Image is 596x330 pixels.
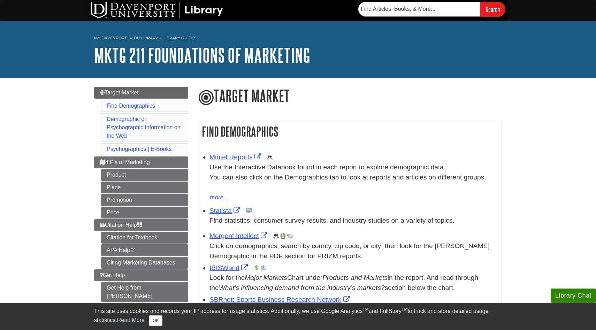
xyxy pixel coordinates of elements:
img: Industry Report [287,233,293,239]
a: Library Guides [163,36,197,40]
input: Find Articles, Books, & More... [358,2,480,16]
input: Search [480,2,505,17]
div: Click on demographics; search by county, zip code, or city; then look for the [PERSON_NAME] Demog... [209,241,498,261]
span: Citation Help [100,222,142,228]
a: Citing Marketing Databases [101,257,188,269]
span: 4 P's of Marketing [100,159,150,165]
span: Target Market [100,90,139,95]
a: DU Library [134,36,158,40]
a: Place [101,182,188,193]
a: APA Help [101,244,188,256]
a: Promotion [101,194,188,206]
h2: Find Demographics [199,122,502,141]
img: Company Information [280,233,286,239]
a: Product [101,169,188,181]
a: Read More [117,317,145,323]
button: Close [149,315,162,326]
i: Products and Markets [322,274,388,281]
a: Get Help from [PERSON_NAME] [101,282,188,302]
img: Financial Report [254,265,259,270]
img: DU Library [91,2,223,18]
nav: breadcrumb [94,33,502,45]
a: Citation Help [94,219,188,231]
a: Find Demographics [107,103,155,109]
a: Demographic or Psychographic Information on the Web [107,116,181,139]
a: Link opens in new window [209,264,250,271]
a: Get Help [94,269,188,281]
div: Use the Interactive Databook found in each report to explore demographic data. You can also click... [209,162,498,192]
button: more... [209,193,229,202]
div: Look for the Chart under in the report. And read through the section below the chart. [209,273,498,293]
img: Demographics [267,154,273,160]
a: Psychographics | E-Books [107,146,171,152]
p: Find statistics, consumer survey results, and industry studies on a variety of topics. [209,216,498,226]
i: Major Markets [245,274,287,281]
a: Link opens in new window [209,296,352,303]
a: Link opens in new window [209,207,242,214]
i: This link opens in a new window [130,248,136,253]
a: Target Market [94,87,188,99]
a: Link opens in new window [209,153,263,161]
div: This site uses cookies and records your IP address for usage statistics. Additionally, we use Goo... [94,307,502,326]
a: Citation for Textbook [101,232,188,244]
sup: TM [402,307,407,312]
a: Price [101,207,188,218]
img: Demographics [273,233,279,239]
sup: TM [362,307,368,312]
img: Industry Report [261,265,266,270]
a: My Davenport [94,35,127,41]
form: Searches DU Library's articles, books, and more [358,2,505,17]
button: Library Chat [551,289,596,303]
i: What’s influencing demand from the industry’s markets? [219,284,385,291]
img: Statistics [246,208,252,213]
a: 4 P's of Marketing [94,156,188,168]
h1: Target Market [199,87,502,106]
a: Link opens in new window [209,232,269,239]
a: MKTG 211 Foundations of Marketing [94,44,310,66]
span: Get Help [100,272,125,278]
